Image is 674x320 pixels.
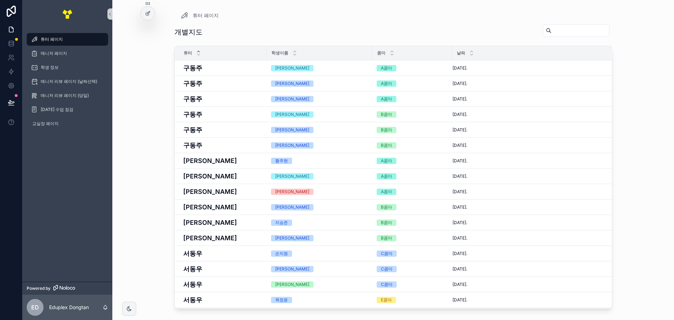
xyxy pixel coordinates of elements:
div: [PERSON_NAME] [275,204,309,210]
a: 학생 정보 [27,61,108,74]
div: [PERSON_NAME] [275,235,309,241]
a: 매니저 페이지 [27,47,108,60]
a: [PERSON_NAME] [183,187,263,196]
a: E콤마 [377,297,448,303]
a: [PERSON_NAME] [183,233,263,243]
a: [DATE]. [452,127,603,133]
a: 교실장 페이지 [27,117,108,130]
span: 교실장 페이지 [32,121,59,126]
div: C콤마 [381,281,392,288]
a: A콤마 [377,80,448,87]
a: C콤마 [377,266,448,272]
div: [PERSON_NAME] [275,189,309,195]
a: A콤마 [377,158,448,164]
div: [PERSON_NAME] [275,65,309,71]
a: 황주현 [271,158,368,164]
a: [PERSON_NAME] [271,142,368,149]
a: C콤마 [377,281,448,288]
div: 목정윤 [275,297,288,303]
a: 서동우 [183,295,263,305]
a: [DATE]. [452,81,603,86]
a: [PERSON_NAME] [183,202,263,212]
img: App logo [62,8,73,20]
span: 학생이름 [271,50,288,56]
a: [DATE]. [452,158,603,164]
a: 구동주 [183,110,263,119]
div: scrollable content [22,28,112,139]
a: [PERSON_NAME] [183,171,263,181]
a: 튜터 페이지 [27,33,108,46]
a: [PERSON_NAME] [271,65,368,71]
span: [DATE]. [452,204,467,210]
h4: 구동주 [183,94,263,104]
div: [PERSON_NAME] [275,80,309,87]
a: 매니저 리뷰 페이지 (당일) [27,89,108,102]
div: A콤마 [381,189,392,195]
div: C콤마 [381,266,392,272]
span: [DATE]. [452,127,467,133]
a: [PERSON_NAME] [271,281,368,288]
div: [PERSON_NAME] [275,127,309,133]
span: 튜터 [184,50,192,56]
a: [DATE]. [452,282,603,287]
span: [DATE]. [452,220,467,226]
a: [PERSON_NAME] [271,80,368,87]
span: [DATE] 수업 점검 [41,107,73,112]
a: 서동우 [183,249,263,258]
a: [PERSON_NAME] [183,218,263,227]
a: [PERSON_NAME] [271,173,368,179]
span: [DATE]. [452,251,467,256]
div: A콤마 [381,65,392,71]
span: 매니저 페이지 [41,51,67,56]
a: [PERSON_NAME] [271,235,368,241]
a: B콤마 [377,235,448,241]
span: 콤마 [377,50,385,56]
a: [PERSON_NAME] [271,266,368,272]
a: 튜터 페이지 [180,11,219,20]
a: [PERSON_NAME] [271,204,368,210]
div: [PERSON_NAME] [275,266,309,272]
a: [DATE]. [452,266,603,272]
span: Powered by [27,286,51,291]
a: [DATE]. [452,251,603,256]
a: 매니저 리뷰 페이지 (날짜선택) [27,75,108,88]
a: 서동우 [183,280,263,289]
div: A콤마 [381,158,392,164]
a: 손지원 [271,250,368,257]
span: [DATE]. [452,189,467,195]
a: 구동주 [183,141,263,150]
a: 목정윤 [271,297,368,303]
span: [DATE]. [452,235,467,241]
a: [DATE]. [452,204,603,210]
a: 서동우 [183,264,263,274]
a: B콤마 [377,220,448,226]
a: [PERSON_NAME] [271,127,368,133]
a: [DATE]. [452,65,603,71]
a: [DATE]. [452,96,603,102]
span: [DATE]. [452,143,467,148]
div: C콤마 [381,250,392,257]
div: B콤마 [381,142,392,149]
a: 구동주 [183,79,263,88]
p: Eduplex Dongtan [49,304,89,311]
a: B콤마 [377,142,448,149]
span: [DATE]. [452,158,467,164]
a: C콤마 [377,250,448,257]
a: [DATE]. [452,112,603,117]
h1: 개별지도 [174,27,203,37]
div: B콤마 [381,111,392,118]
div: E콤마 [381,297,392,303]
a: [PERSON_NAME] [271,96,368,102]
span: ED [31,303,39,312]
a: A콤마 [377,65,448,71]
a: [DATE]. [452,297,603,303]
